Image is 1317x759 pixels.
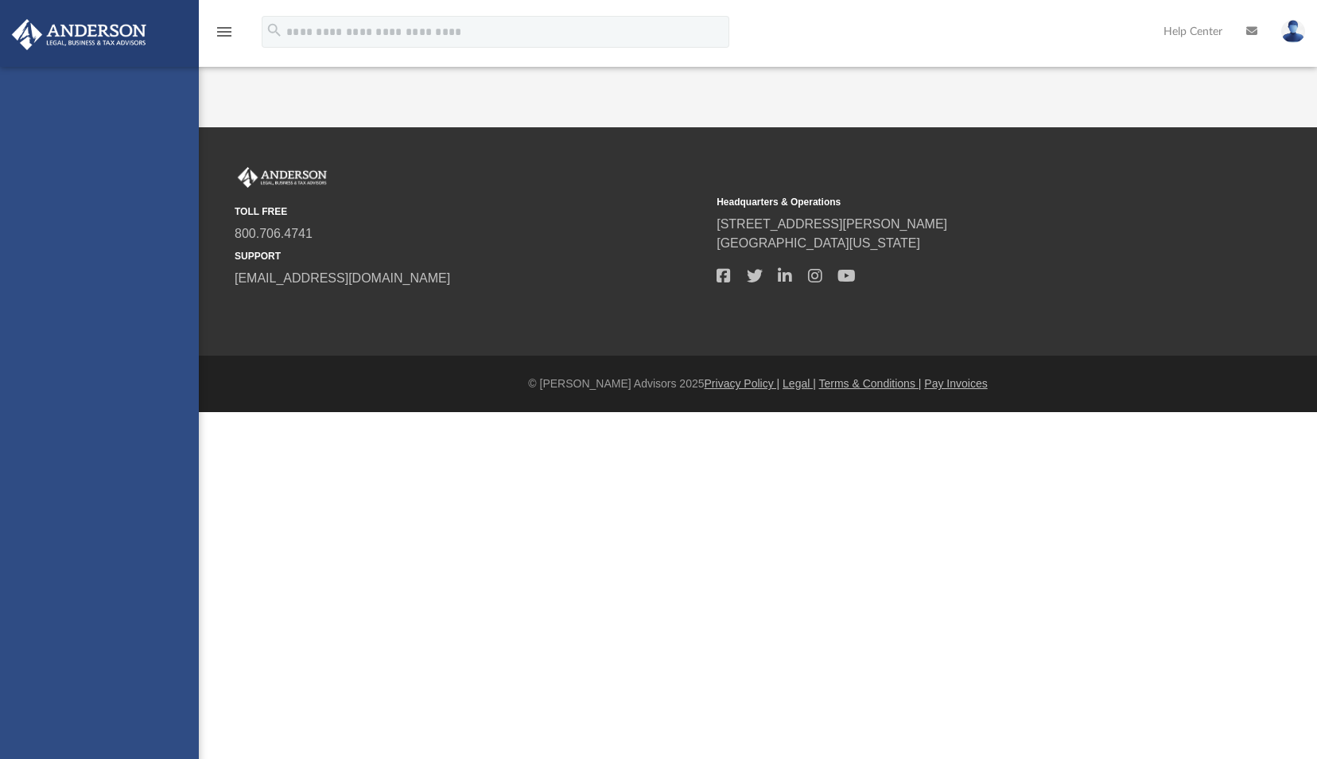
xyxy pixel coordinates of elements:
small: Headquarters & Operations [717,195,1187,209]
a: Legal | [783,377,816,390]
a: Pay Invoices [924,377,987,390]
small: TOLL FREE [235,204,705,219]
a: [GEOGRAPHIC_DATA][US_STATE] [717,236,920,250]
a: Terms & Conditions | [819,377,922,390]
a: Privacy Policy | [705,377,780,390]
i: menu [215,22,234,41]
img: Anderson Advisors Platinum Portal [235,167,330,188]
div: © [PERSON_NAME] Advisors 2025 [199,376,1317,392]
a: 800.706.4741 [235,227,313,240]
a: [EMAIL_ADDRESS][DOMAIN_NAME] [235,271,450,285]
img: User Pic [1281,20,1305,43]
small: SUPPORT [235,249,705,263]
i: search [266,21,283,39]
a: menu [215,30,234,41]
a: [STREET_ADDRESS][PERSON_NAME] [717,217,947,231]
img: Anderson Advisors Platinum Portal [7,19,151,50]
